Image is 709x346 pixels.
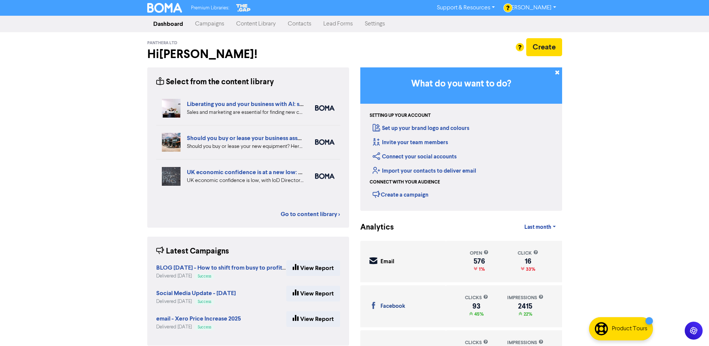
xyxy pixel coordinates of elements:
[147,40,177,46] span: Panthera Ltd
[380,302,405,311] div: Facebook
[198,300,211,304] span: Success
[370,179,440,186] div: Connect with your audience
[156,289,236,297] strong: Social Media Update - [DATE]
[156,315,241,322] strong: email - Xero Price Increase 2025
[198,274,211,278] span: Success
[470,250,488,257] div: open
[187,177,304,185] div: UK economic confidence is low, with IoD Directors’ Economic Confidence Index at its lowest ever r...
[315,139,335,145] img: boma_accounting
[373,139,448,146] a: Invite your team members
[281,210,340,219] a: Go to content library >
[156,246,229,257] div: Latest Campaigns
[370,112,431,119] div: Setting up your account
[473,311,484,317] span: 45%
[373,153,457,160] a: Connect your social accounts
[672,310,709,346] iframe: Chat Widget
[156,265,294,271] a: BLOG [DATE] - How to shift from busy to profitable
[286,286,340,301] a: View Report
[522,311,532,317] span: 22%
[198,325,211,329] span: Success
[477,266,485,272] span: 1%
[360,222,385,233] div: Analytics
[315,173,335,179] img: boma
[507,294,543,301] div: impressions
[156,298,236,305] div: Delivered [DATE]
[187,169,411,176] a: UK economic confidence is at a new low: 4 ways to boost your business confidence
[147,47,349,61] h2: Hi [PERSON_NAME] !
[187,143,304,151] div: Should you buy or lease your new equipment? Here are some pros and cons of each. We also can revi...
[147,3,182,13] img: BOMA Logo
[187,100,349,108] a: Liberating you and your business with AI: sales and marketing
[235,3,252,13] img: The Gap
[465,294,488,301] div: clicks
[156,76,274,88] div: Select from the content library
[156,316,241,322] a: email - Xero Price Increase 2025
[359,16,391,31] a: Settings
[317,16,359,31] a: Lead Forms
[156,264,294,271] strong: BLOG [DATE] - How to shift from busy to profitable
[156,291,236,297] a: Social Media Update - [DATE]
[286,260,340,276] a: View Report
[518,220,562,235] a: Last month
[187,134,308,142] a: Should you buy or lease your business assets?
[373,125,469,132] a: Set up your brand logo and colours
[518,258,538,264] div: 16
[191,6,229,10] span: Premium Libraries:
[465,303,488,309] div: 93
[507,303,543,309] div: 2415
[282,16,317,31] a: Contacts
[373,167,476,174] a: Import your contacts to deliver email
[524,224,551,231] span: Last month
[286,311,340,327] a: View Report
[187,109,304,116] div: Sales and marketing are essential for finding new customers but eat into your business time. We e...
[470,258,488,264] div: 576
[189,16,230,31] a: Campaigns
[501,2,562,14] a: [PERSON_NAME]
[526,38,562,56] button: Create
[373,189,428,200] div: Create a campaign
[315,105,335,111] img: boma
[360,67,562,211] div: Getting Started in BOMA
[147,16,189,31] a: Dashboard
[156,324,241,331] div: Delivered [DATE]
[156,273,286,280] div: Delivered [DATE]
[230,16,282,31] a: Content Library
[518,250,538,257] div: click
[431,2,501,14] a: Support & Resources
[380,258,394,266] div: Email
[372,79,551,89] h3: What do you want to do?
[524,266,535,272] span: 33%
